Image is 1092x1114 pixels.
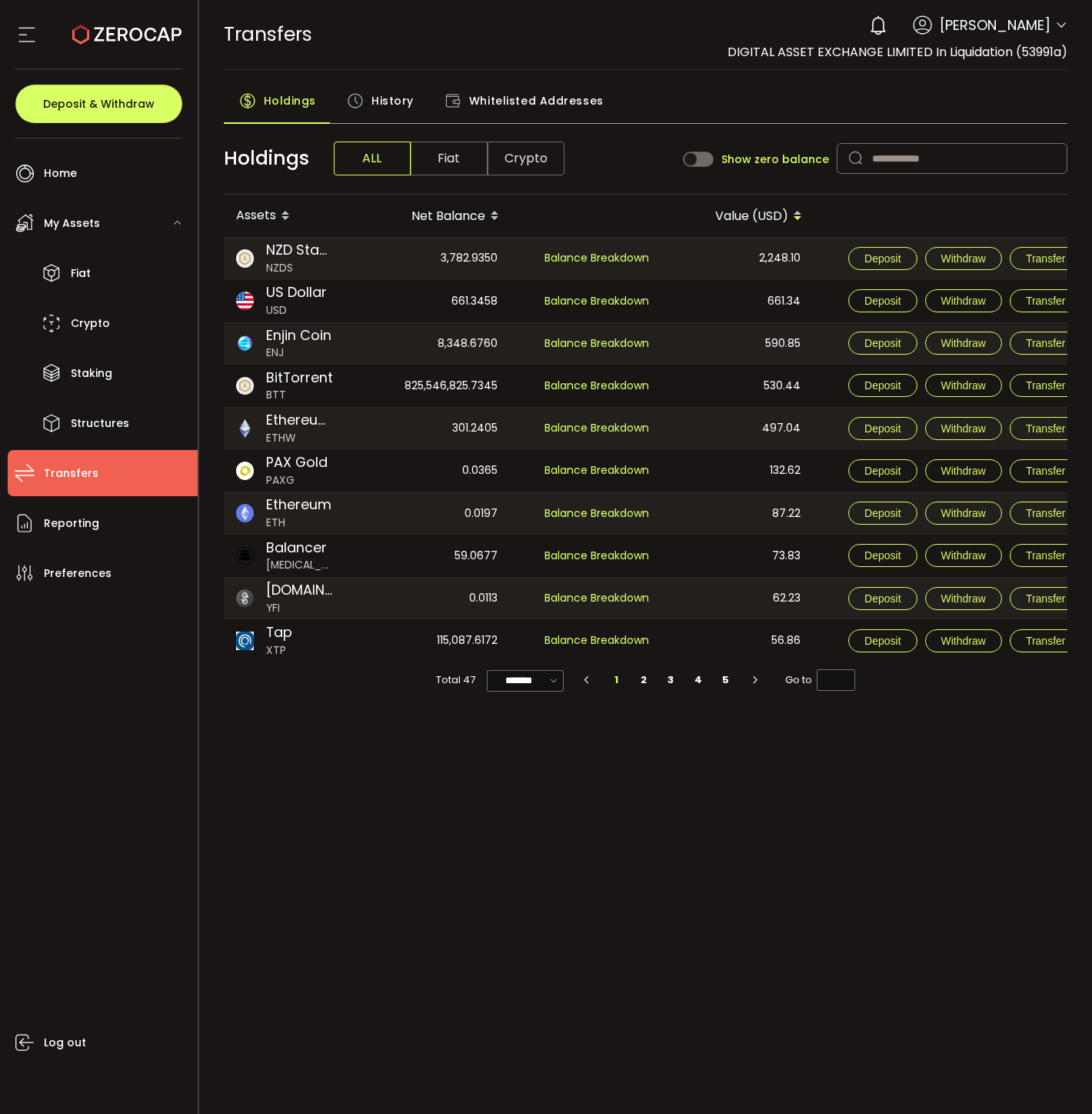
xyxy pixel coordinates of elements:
img: usd_portfolio.svg [236,292,255,310]
img: enj_portfolio.png [236,334,255,352]
div: 3,782.9350 [360,238,510,278]
span: Fiat [71,262,91,285]
span: Deposit [864,422,901,435]
span: Reporting [44,512,99,535]
div: 590.85 [663,323,813,364]
span: PAXG [266,473,328,489]
div: 59.0677 [360,535,510,577]
span: Ethereum [266,495,331,515]
span: Crypto [488,142,564,175]
li: 3 [658,669,685,691]
div: 8,348.6760 [360,323,510,364]
div: Net Balance [360,203,511,229]
button: Transfer [1010,289,1082,312]
div: 115,087.6172 [360,619,510,662]
span: BTT [266,388,333,404]
span: Preferences [44,562,112,585]
div: Value (USD) [663,203,814,229]
span: Holdings [224,144,309,173]
span: Total 47 [436,669,475,691]
span: ETHW [266,431,333,447]
span: [DOMAIN_NAME] [266,580,333,601]
span: Transfer [1026,465,1066,477]
img: zuPXiwguUFiBOIQyqLOiXsnnNitlx7q4LCwEbLHADjIpTka+Lip0HH8D0VTrd02z+wEAAAAASUVORK5CYII= [236,377,255,395]
span: Tap [266,622,292,643]
span: Structures [71,412,129,435]
span: Withdraw [941,337,986,349]
div: 661.34 [663,279,813,322]
span: EthereumPoW [266,410,333,431]
span: Transfer [1026,337,1066,349]
button: Withdraw [925,374,1002,397]
span: Withdraw [941,465,986,477]
span: Balance Breakdown [544,420,649,435]
button: Deposit & Withdraw [15,85,182,123]
button: Withdraw [925,289,1002,312]
div: 661.3458 [360,279,510,322]
span: Deposit & Withdraw [43,98,155,109]
img: xtp_portfolio.png [236,632,255,650]
iframe: Chat Widget [747,495,1092,1114]
span: Staking [71,362,112,385]
span: Deposit [864,252,901,265]
span: Transfer [1026,295,1066,307]
span: [PERSON_NAME] [940,15,1050,35]
button: Transfer [1010,374,1082,397]
span: Transfers [224,21,312,48]
span: Balance Breakdown [544,378,649,393]
span: Crypto [71,312,110,335]
div: 825,546,825.7345 [360,365,510,407]
div: 2,248.10 [663,238,813,278]
div: 132.62 [663,449,813,492]
span: Transfer [1026,252,1066,265]
span: Transfers [44,462,98,485]
span: Show zero balance [721,154,829,165]
span: ENJ [266,345,331,362]
button: Deposit [848,289,917,312]
div: Assets [224,203,360,229]
button: Withdraw [925,459,1002,482]
span: DIGITAL ASSET EXCHANGE LIMITED In Liquidation (53991a) [727,43,1067,61]
img: ethw_portfolio.png [236,419,255,438]
button: Withdraw [925,332,1002,355]
div: 73.83 [663,535,813,577]
span: [MEDICAL_DATA] [266,558,333,574]
span: Deposit [864,379,901,392]
span: ALL [334,142,411,175]
span: Transfer [1026,422,1066,435]
span: Deposit [864,465,901,477]
div: 56.86 [663,619,813,662]
span: Withdraw [941,379,986,392]
span: Transfer [1026,379,1066,392]
span: Home [44,162,77,185]
span: History [371,85,414,116]
div: 0.0365 [360,449,510,492]
button: Deposit [848,417,917,440]
button: Withdraw [925,417,1002,440]
span: Balance Breakdown [544,293,649,309]
div: 301.2405 [360,408,510,449]
span: NZD Stablecoin [266,240,333,261]
li: 5 [712,669,740,691]
button: Transfer [1010,332,1082,355]
span: BitTorrent [266,368,333,389]
span: Balance Breakdown [544,632,649,648]
img: eth_portfolio.svg [236,504,255,522]
span: ETH [266,515,331,532]
img: zuPXiwguUFiBOIQyqLOiXsnnNitlx7q4LCwEbLHADjIpTka+Lip0HH8D0VTrd02z+wEAAAAASUVORK5CYII= [236,249,255,268]
span: My Assets [44,212,100,235]
span: Holdings [264,85,316,116]
span: NZDS [266,261,333,277]
span: Enjin Coin [266,325,331,346]
div: 497.04 [663,408,813,449]
div: 530.44 [663,365,813,407]
div: 62.23 [663,578,813,619]
span: Balance Breakdown [544,505,649,521]
span: Withdraw [941,295,986,307]
button: Deposit [848,374,917,397]
span: Whitelisted Addresses [469,85,604,116]
span: Balance Breakdown [544,590,649,605]
img: paxg_portfolio.svg [236,462,255,480]
span: Balance Breakdown [544,335,649,351]
span: PAX Gold [266,452,328,473]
